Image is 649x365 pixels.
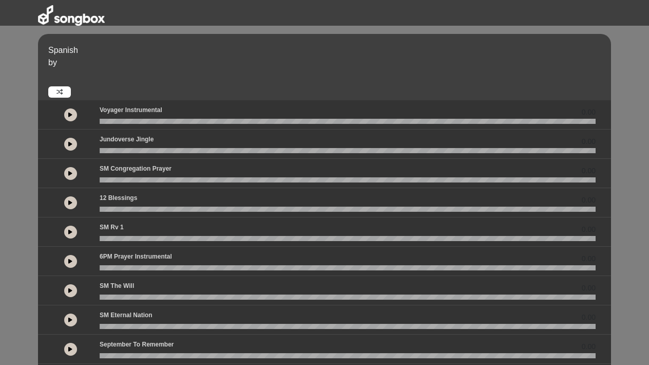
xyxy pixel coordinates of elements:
p: Jundoverse Jingle [100,135,154,144]
p: SM Rv 1 [100,223,124,232]
span: 0.00 [582,136,596,147]
p: 12 Blessings [100,193,137,203]
p: SM The Will [100,281,134,290]
span: 0.00 [582,283,596,294]
p: September to Remember [100,340,174,349]
p: Voyager Instrumental [100,105,162,115]
span: 0.00 [582,341,596,352]
p: SM Eternal Nation [100,311,152,320]
span: 0.00 [582,224,596,235]
p: 6PM Prayer Instrumental [100,252,172,261]
span: by [48,58,57,67]
span: 0.00 [582,312,596,323]
p: SM Congregation Prayer [100,164,171,173]
span: 0.00 [582,107,596,118]
img: songbox-logo-white.png [38,5,105,26]
span: 0.00 [582,195,596,206]
p: Spanish [48,44,608,57]
span: 0.00 [582,166,596,176]
span: 0.00 [582,253,596,264]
